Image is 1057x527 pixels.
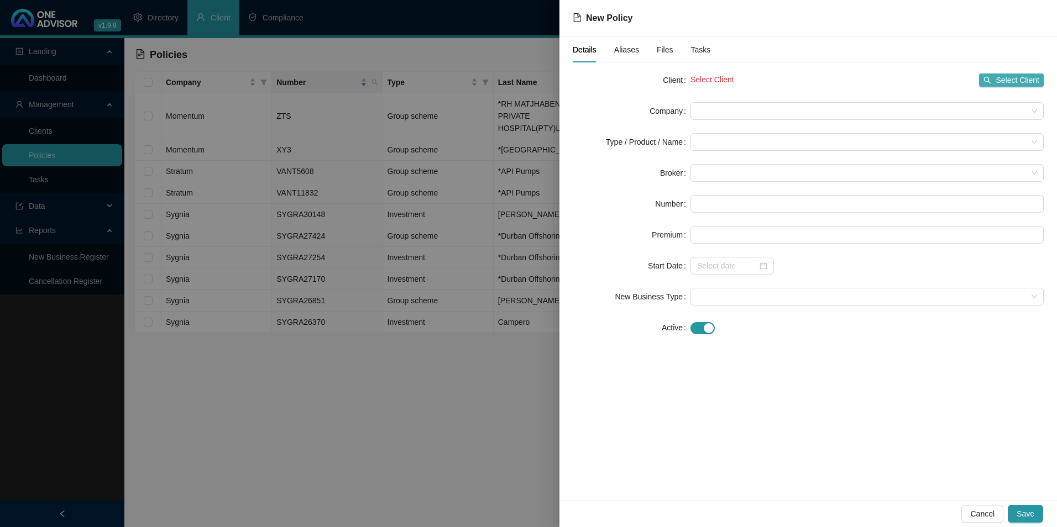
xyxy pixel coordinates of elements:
label: Premium [652,226,690,244]
span: Files [657,46,673,54]
label: Company [650,102,690,120]
span: Cancel [970,508,995,520]
span: Details [573,46,596,54]
span: file-text [573,13,582,22]
span: Save [1017,508,1034,520]
input: Select date [697,260,757,272]
button: Save [1008,505,1043,523]
span: Select Client [996,74,1039,86]
label: Active [662,319,690,336]
label: Client [663,71,690,89]
label: Start Date [648,257,690,275]
label: New Business Type [615,288,690,305]
span: Aliases [614,46,639,54]
span: Tasks [691,46,711,54]
span: New Policy [586,13,632,23]
label: Number [655,195,690,213]
button: Cancel [961,505,1003,523]
button: Select Client [979,73,1044,87]
label: Type / Product / Name [606,133,690,151]
span: search [983,76,991,84]
label: Broker [660,164,690,182]
span: Select Client [690,75,734,84]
